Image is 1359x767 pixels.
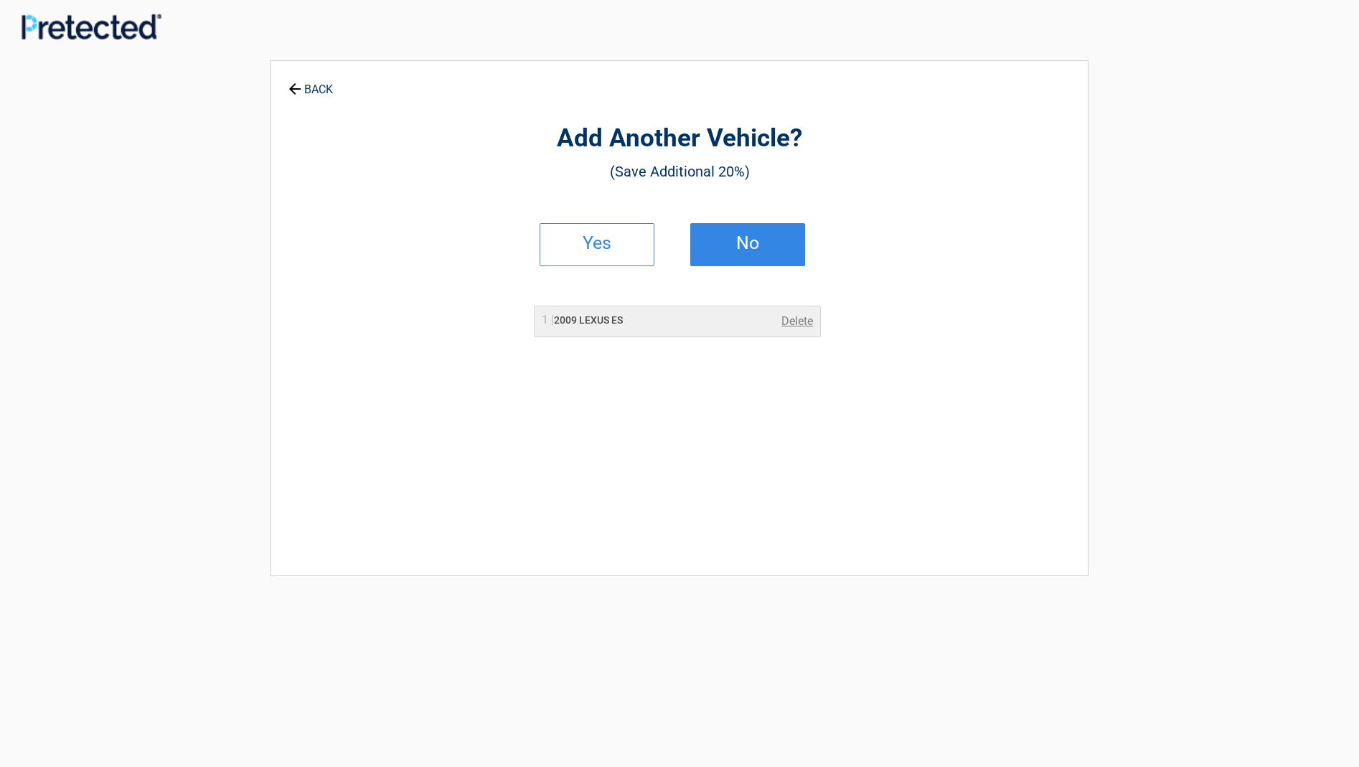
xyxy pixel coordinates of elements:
img: Main Logo [22,14,161,39]
h2: No [705,238,790,248]
h2: 2009 LEXUS ES [542,313,623,328]
h2: Add Another Vehicle? [350,122,1009,156]
h2: Yes [555,238,639,248]
span: 1 | [542,313,554,326]
a: Delete [781,313,813,330]
a: BACK [286,70,336,95]
h3: (Save Additional 20%) [350,159,1009,184]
